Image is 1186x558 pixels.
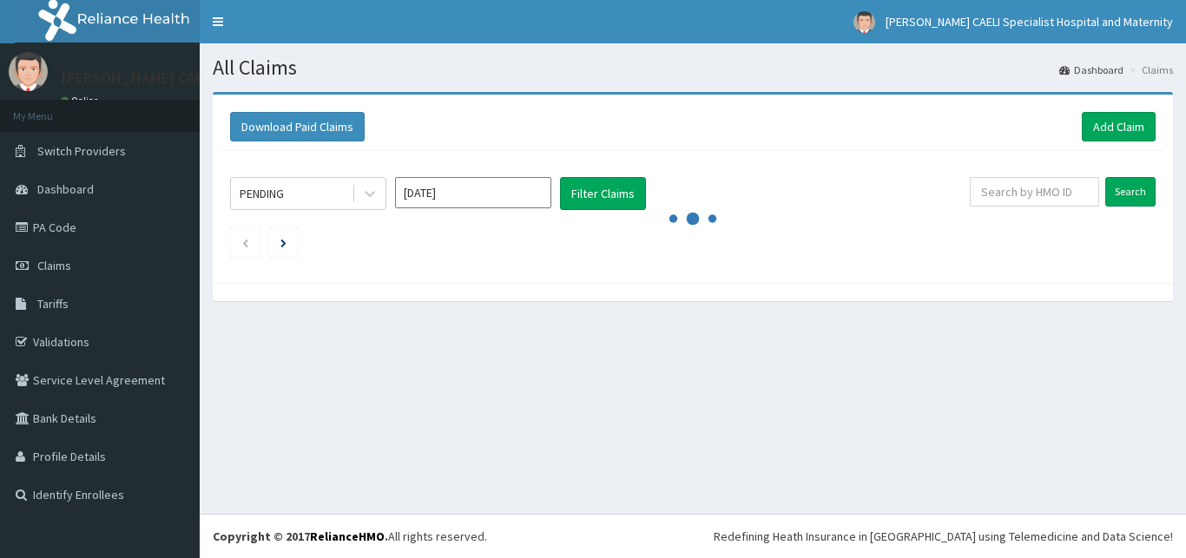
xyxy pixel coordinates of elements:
[9,52,48,91] img: User Image
[1059,62,1123,77] a: Dashboard
[560,177,646,210] button: Filter Claims
[241,234,249,250] a: Previous page
[240,185,284,202] div: PENDING
[37,181,94,197] span: Dashboard
[230,112,365,141] button: Download Paid Claims
[310,528,385,544] a: RelianceHMO
[200,514,1186,558] footer: All rights reserved.
[280,234,287,250] a: Next page
[714,528,1173,545] div: Redefining Heath Insurance in [GEOGRAPHIC_DATA] using Telemedicine and Data Science!
[886,14,1173,30] span: [PERSON_NAME] CAELI Specialist Hospital and Maternity
[667,193,719,245] svg: audio-loading
[37,258,71,273] span: Claims
[213,56,1173,79] h1: All Claims
[1125,62,1173,77] li: Claims
[213,528,388,544] strong: Copyright © 2017 .
[970,177,1099,207] input: Search by HMO ID
[37,143,126,159] span: Switch Providers
[1082,112,1156,141] a: Add Claim
[61,95,102,107] a: Online
[853,11,875,33] img: User Image
[61,70,445,86] p: [PERSON_NAME] CAELI Specialist Hospital and Maternity
[37,296,69,312] span: Tariffs
[1105,177,1156,207] input: Search
[395,177,551,208] input: Select Month and Year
